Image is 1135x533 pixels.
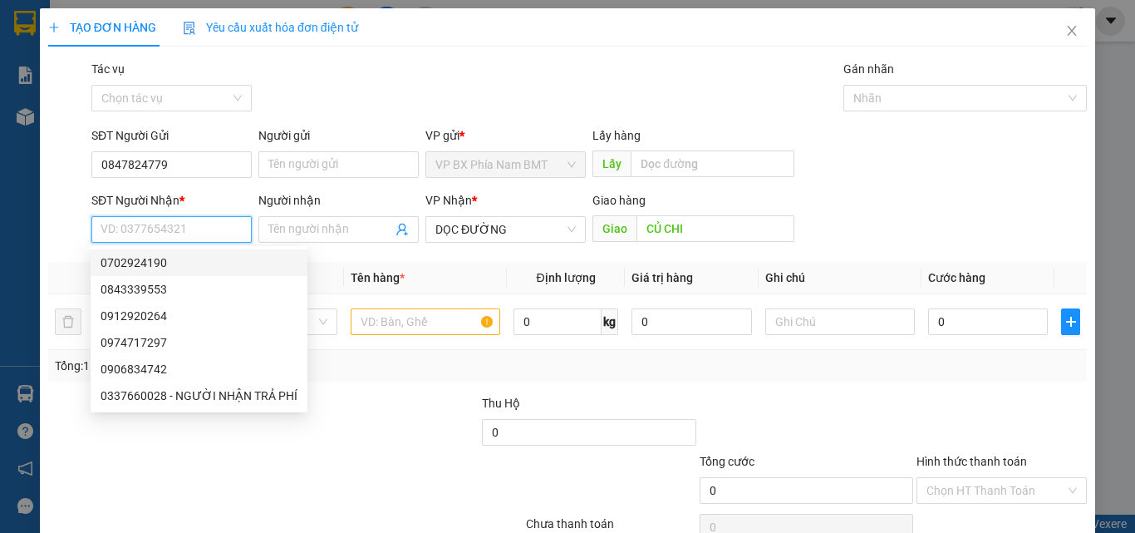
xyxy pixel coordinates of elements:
[435,152,576,177] span: VP BX Phía Nam BMT
[351,308,500,335] input: VD: Bàn, Ghế
[91,249,307,276] div: 0702924190
[631,151,794,177] input: Dọc đường
[91,356,307,382] div: 0906834742
[425,126,586,145] div: VP gửi
[55,357,440,375] div: Tổng: 1
[1065,24,1078,37] span: close
[482,397,520,410] span: Thu Hộ
[258,126,419,145] div: Người gửi
[916,455,1027,468] label: Hình thức thanh toán
[258,191,419,210] div: Người nhận
[91,126,252,145] div: SĐT Người Gửi
[592,215,636,242] span: Giao
[91,191,252,210] div: SĐT Người Nhận
[351,271,405,284] span: Tên hàng
[928,271,985,284] span: Cước hàng
[536,271,595,284] span: Định lượng
[759,262,921,294] th: Ghi chú
[48,22,60,33] span: plus
[183,21,358,34] span: Yêu cầu xuất hóa đơn điện tử
[1061,308,1080,335] button: plus
[101,387,297,405] div: 0337660028 - NGƯỜI NHẬN TRẢ PHÍ
[48,21,156,34] span: TẠO ĐƠN HÀNG
[765,308,915,335] input: Ghi Chú
[101,333,297,352] div: 0974717297
[631,308,751,335] input: 0
[1062,315,1079,328] span: plus
[631,271,693,284] span: Giá trị hàng
[101,280,297,299] div: 0843339553
[592,129,641,142] span: Lấy hàng
[91,276,307,303] div: 0843339553
[101,360,297,378] div: 0906834742
[91,329,307,356] div: 0974717297
[183,22,196,35] img: icon
[592,151,631,177] span: Lấy
[592,194,646,207] span: Giao hàng
[435,217,576,242] span: DỌC ĐƯỜNG
[101,254,297,272] div: 0702924190
[91,303,307,329] div: 0912920264
[55,308,81,335] button: delete
[1049,8,1095,55] button: Close
[425,194,472,207] span: VP Nhận
[636,215,794,242] input: Dọc đường
[91,382,307,409] div: 0337660028 - NGƯỜI NHẬN TRẢ PHÍ
[101,307,297,325] div: 0912920264
[700,455,754,468] span: Tổng cước
[602,308,618,335] span: kg
[91,62,125,76] label: Tác vụ
[396,223,409,236] span: user-add
[843,62,894,76] label: Gán nhãn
